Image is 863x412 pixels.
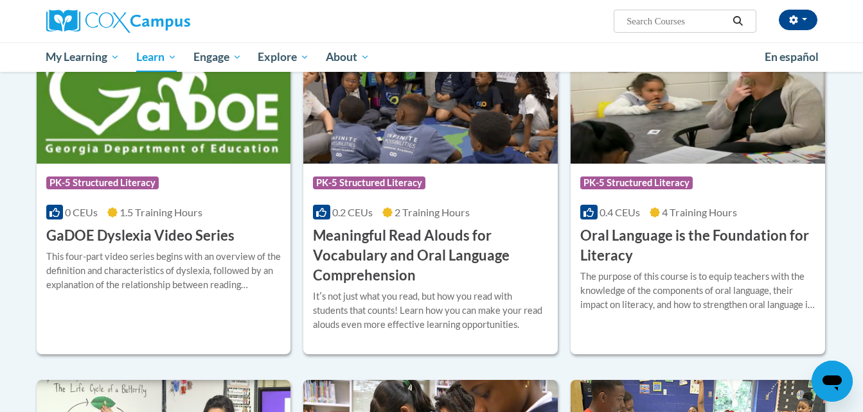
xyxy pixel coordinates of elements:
[303,33,558,164] img: Course Logo
[395,206,470,218] span: 2 Training Hours
[571,33,825,164] img: Course Logo
[779,10,817,30] button: Account Settings
[812,361,853,402] iframe: Button to launch messaging window
[46,250,281,292] div: This four-part video series begins with an overview of the definition and characteristics of dysl...
[120,206,202,218] span: 1.5 Training Hours
[27,42,837,72] div: Main menu
[580,226,815,266] h3: Oral Language is the Foundation for Literacy
[600,206,640,218] span: 0.4 CEUs
[46,10,190,33] img: Cox Campus
[326,49,369,65] span: About
[193,49,242,65] span: Engage
[46,49,120,65] span: My Learning
[128,42,185,72] a: Learn
[46,176,159,189] span: PK-5 Structured Literacy
[37,33,291,164] img: Course Logo
[185,42,250,72] a: Engage
[728,13,747,29] button: Search
[37,33,291,354] a: Course LogoPK-5 Structured Literacy0 CEUs1.5 Training Hours GaDOE Dyslexia Video SeriesThis four-...
[580,176,693,189] span: PK-5 Structured Literacy
[756,44,827,71] a: En español
[662,206,737,218] span: 4 Training Hours
[46,10,290,33] a: Cox Campus
[65,206,98,218] span: 0 CEUs
[317,42,378,72] a: About
[580,270,815,312] div: The purpose of this course is to equip teachers with the knowledge of the components of oral lang...
[571,33,825,354] a: Course LogoPK-5 Structured Literacy0.4 CEUs4 Training Hours Oral Language is the Foundation for L...
[313,176,425,189] span: PK-5 Structured Literacy
[136,49,177,65] span: Learn
[38,42,129,72] a: My Learning
[303,33,558,354] a: Course LogoPK-5 Structured Literacy0.2 CEUs2 Training Hours Meaningful Read Alouds for Vocabulary...
[625,13,728,29] input: Search Courses
[313,289,548,332] div: Itʹs not just what you read, but how you read with students that counts! Learn how you can make y...
[313,226,548,285] h3: Meaningful Read Alouds for Vocabulary and Oral Language Comprehension
[258,49,309,65] span: Explore
[46,226,235,246] h3: GaDOE Dyslexia Video Series
[332,206,373,218] span: 0.2 CEUs
[249,42,317,72] a: Explore
[765,50,819,64] span: En español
